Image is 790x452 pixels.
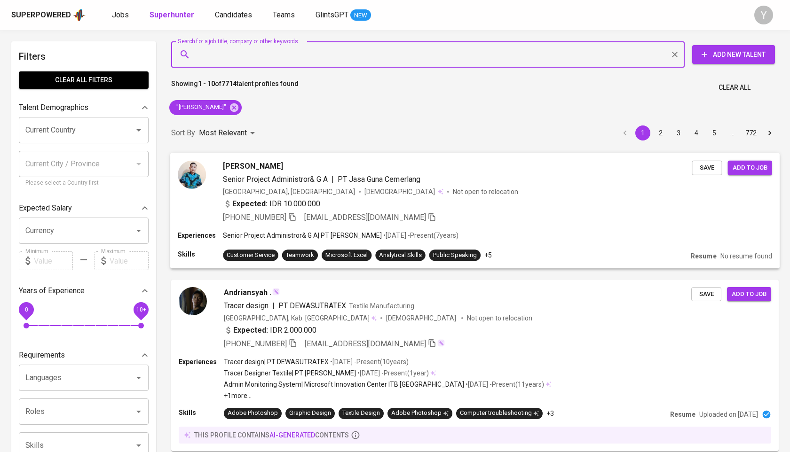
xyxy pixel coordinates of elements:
[132,224,145,237] button: Open
[19,346,149,365] div: Requirements
[699,410,758,419] p: Uploaded on [DATE]
[350,11,371,20] span: NEW
[382,231,458,240] p: • [DATE] - Present ( 7 years )
[691,251,716,261] p: Resume
[169,100,242,115] div: "[PERSON_NAME]"
[223,160,283,171] span: [PERSON_NAME]
[132,405,145,418] button: Open
[223,231,382,240] p: Senior Project Administror& G A | PT [PERSON_NAME]
[215,10,252,19] span: Candidates
[743,125,759,140] button: Go to page 772
[671,125,686,140] button: Go to page 3
[224,301,269,310] span: Tracer design
[178,160,206,188] img: d803cb84-67a3-4e7a-a140-fff8f1ef9063.jpg
[635,125,650,140] button: page 1
[19,49,149,64] h6: Filters
[227,250,274,259] div: Customer Service
[437,339,445,347] img: magic_wand.svg
[223,187,355,196] div: [GEOGRAPHIC_DATA], [GEOGRAPHIC_DATA]
[272,300,275,312] span: |
[223,174,328,183] span: Senior Project Administror& G A
[26,74,141,86] span: Clear All filters
[171,153,779,268] a: [PERSON_NAME]Senior Project Administror& G A|PT Jasa Guna Cemerlang[GEOGRAPHIC_DATA], [GEOGRAPHIC...
[278,301,346,310] span: PT DEWASUTRATEX
[464,380,544,389] p: • [DATE] - Present ( 11 years )
[19,199,149,218] div: Expected Salary
[136,306,146,313] span: 10+
[178,249,223,259] p: Skills
[332,173,334,185] span: |
[171,280,779,451] a: Andriansyah .Tracer design|PT DEWASUTRATEXTextile Manufacturing[GEOGRAPHIC_DATA], Kab. [GEOGRAPHI...
[11,10,71,21] div: Superpowered
[24,306,28,313] span: 0
[356,368,429,378] p: • [DATE] - Present ( 1 year )
[169,103,232,112] span: "[PERSON_NAME]"
[668,48,681,61] button: Clear
[224,325,316,336] div: IDR 2.000.000
[19,285,85,296] p: Years of Experience
[329,357,409,366] p: • [DATE] - Present ( 10 years )
[754,6,773,24] div: Y
[692,45,775,64] button: Add New Talent
[725,128,740,138] div: …
[224,380,464,389] p: Admin Monitoring System | Microsoft Innovation Center ITB [GEOGRAPHIC_DATA]
[692,160,722,175] button: Save
[286,250,314,259] div: Teamwork
[289,409,331,418] div: Graphic Design
[132,439,145,452] button: Open
[433,250,477,259] div: Public Speaking
[223,213,286,222] span: [PHONE_NUMBER]
[616,125,779,140] nav: pagination navigation
[342,409,380,418] div: Textile Design
[198,80,215,87] b: 1 - 10
[272,288,280,296] img: magic_wand.svg
[700,49,767,61] span: Add New Talent
[379,250,421,259] div: Analytical Skills
[224,339,287,348] span: [PHONE_NUMBER]
[221,80,237,87] b: 7714
[733,162,767,173] span: Add to job
[467,313,532,323] p: Not open to relocation
[179,408,224,417] p: Skills
[150,9,196,21] a: Superhunter
[689,125,704,140] button: Go to page 4
[386,313,458,323] span: [DEMOGRAPHIC_DATA]
[732,289,766,300] span: Add to job
[25,179,142,188] p: Please select a Country first
[273,10,295,19] span: Teams
[670,410,695,419] p: Resume
[132,371,145,384] button: Open
[112,10,129,19] span: Jobs
[215,9,254,21] a: Candidates
[224,357,329,366] p: Tracer design | PT DEWASUTRATEX
[391,409,449,418] div: Adobe Photoshop
[19,350,65,361] p: Requirements
[150,10,194,19] b: Superhunter
[653,125,668,140] button: Go to page 2
[19,203,72,214] p: Expected Salary
[132,124,145,137] button: Open
[762,125,777,140] button: Go to next page
[349,302,414,310] span: Textile Manufacturing
[11,8,86,22] a: Superpoweredapp logo
[233,325,268,336] b: Expected:
[171,127,195,139] p: Sort By
[484,250,492,260] p: +5
[720,251,772,261] p: No resume found
[178,231,223,240] p: Experiences
[727,287,771,302] button: Add to job
[232,198,267,209] b: Expected:
[19,281,149,300] div: Years of Experience
[453,187,518,196] p: Not open to relocation
[224,313,377,323] div: [GEOGRAPHIC_DATA], Kab. [GEOGRAPHIC_DATA]
[338,174,420,183] span: PT Jasa Guna Cemerlang
[273,9,297,21] a: Teams
[304,213,426,222] span: [EMAIL_ADDRESS][DOMAIN_NAME]
[316,10,348,19] span: GlintsGPT
[19,71,149,89] button: Clear All filters
[696,289,717,300] span: Save
[316,9,371,21] a: GlintsGPT NEW
[224,391,551,400] p: +1 more ...
[199,127,247,139] p: Most Relevant
[112,9,131,21] a: Jobs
